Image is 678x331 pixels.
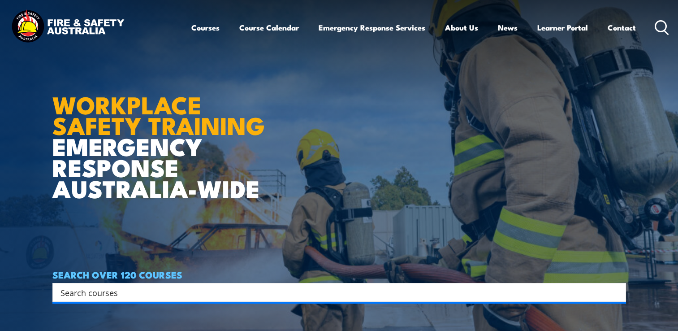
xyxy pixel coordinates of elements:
a: Courses [191,16,220,39]
h4: SEARCH OVER 120 COURSES [52,270,626,279]
input: Search input [60,286,606,299]
a: Contact [608,16,636,39]
a: About Us [445,16,478,39]
form: Search form [62,286,608,299]
a: Learner Portal [537,16,588,39]
strong: WORKPLACE SAFETY TRAINING [52,85,265,144]
a: Course Calendar [239,16,299,39]
a: Emergency Response Services [319,16,425,39]
a: News [498,16,518,39]
button: Search magnifier button [610,286,623,299]
h1: EMERGENCY RESPONSE AUSTRALIA-WIDE [52,71,272,199]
